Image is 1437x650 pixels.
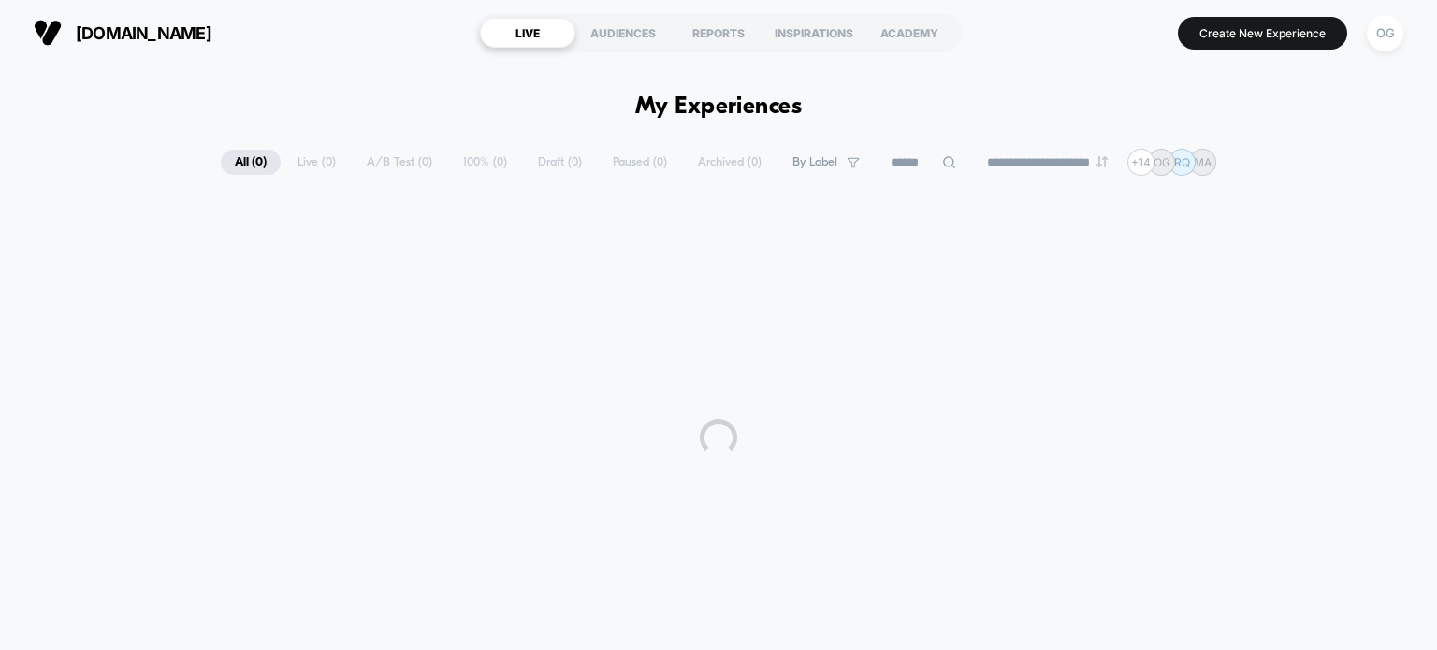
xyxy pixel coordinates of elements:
span: By Label [792,155,837,169]
div: ACADEMY [862,18,957,48]
p: RQ [1174,155,1190,169]
button: [DOMAIN_NAME] [28,18,217,48]
span: [DOMAIN_NAME] [76,23,211,43]
img: end [1096,156,1108,167]
div: + 14 [1127,149,1154,176]
p: OG [1154,155,1170,169]
div: AUDIENCES [575,18,671,48]
p: MA [1194,155,1212,169]
button: Create New Experience [1178,17,1347,50]
div: REPORTS [671,18,766,48]
div: LIVE [480,18,575,48]
span: All ( 0 ) [221,150,281,175]
button: OG [1361,14,1409,52]
h1: My Experiences [635,94,803,121]
div: INSPIRATIONS [766,18,862,48]
div: OG [1367,15,1403,51]
img: Visually logo [34,19,62,47]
